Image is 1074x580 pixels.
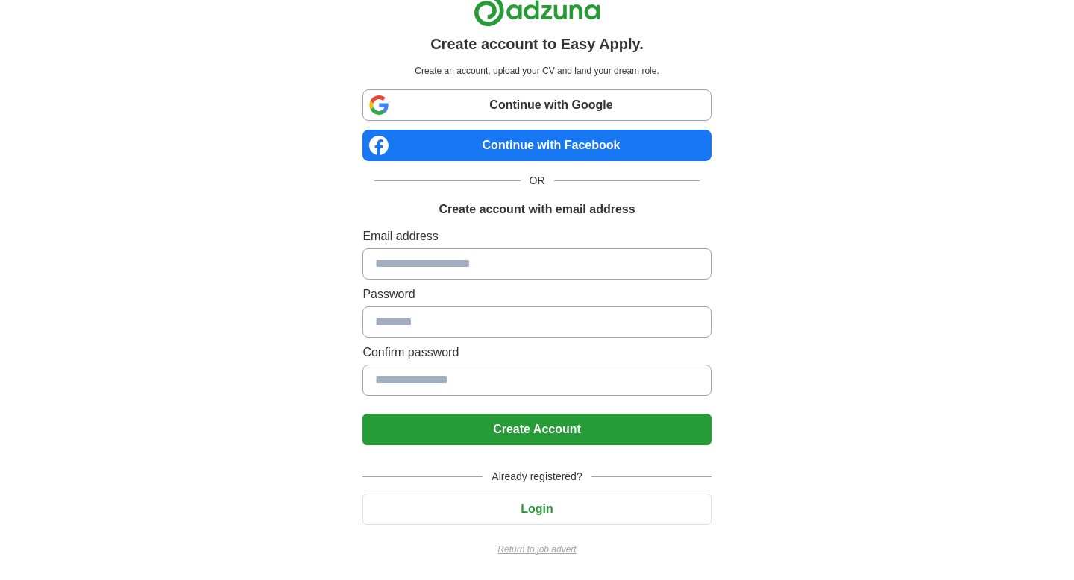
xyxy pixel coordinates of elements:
span: Already registered? [483,469,591,485]
span: OR [521,173,554,189]
label: Password [362,286,711,303]
h1: Create account with email address [439,201,635,218]
a: Return to job advert [362,543,711,556]
button: Create Account [362,414,711,445]
p: Create an account, upload your CV and land your dream role. [365,64,708,78]
button: Login [362,494,711,525]
a: Continue with Google [362,89,711,121]
h1: Create account to Easy Apply. [430,33,644,55]
label: Confirm password [362,344,711,362]
a: Login [362,502,711,515]
label: Email address [362,227,711,245]
a: Continue with Facebook [362,130,711,161]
